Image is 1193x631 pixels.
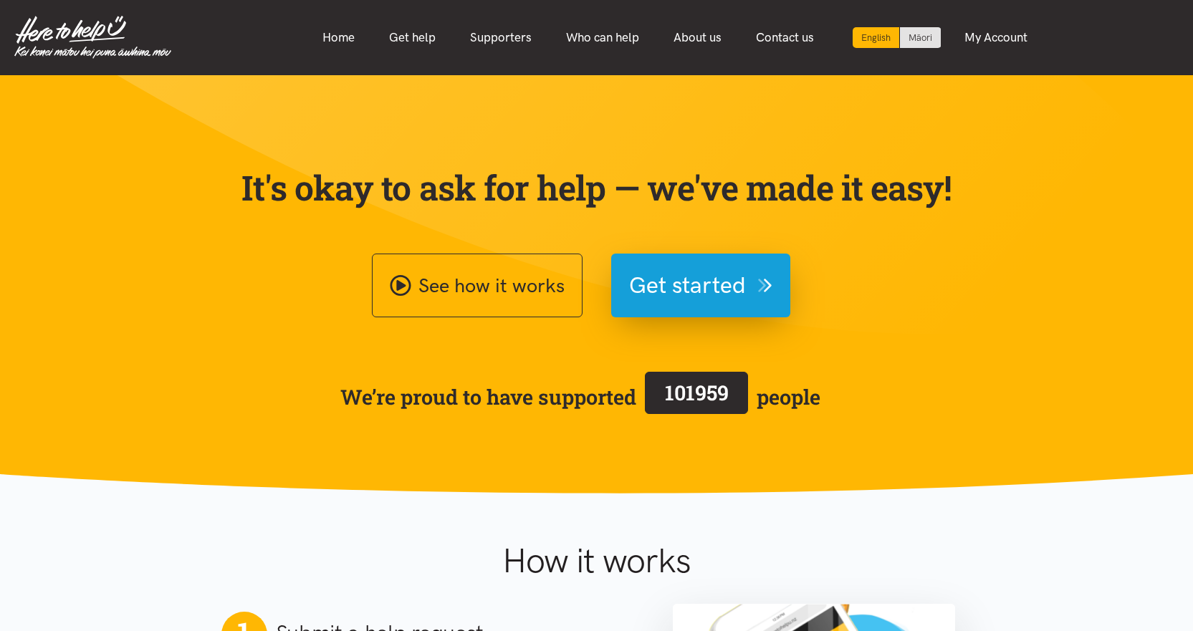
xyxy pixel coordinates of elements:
a: Switch to Te Reo Māori [900,27,941,48]
a: Who can help [549,22,656,53]
a: Contact us [739,22,831,53]
p: It's okay to ask for help — we've made it easy! [239,167,955,208]
div: Language toggle [853,27,942,48]
h1: How it works [363,540,830,582]
a: Home [305,22,372,53]
a: About us [656,22,739,53]
button: Get started [611,254,790,317]
span: We’re proud to have supported people [340,369,820,425]
a: See how it works [372,254,583,317]
div: Current language [853,27,900,48]
span: Get started [629,267,746,304]
a: My Account [947,22,1045,53]
img: Home [14,16,171,59]
span: 101959 [665,379,729,406]
a: Supporters [453,22,549,53]
a: 101959 [636,369,757,425]
a: Get help [372,22,453,53]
